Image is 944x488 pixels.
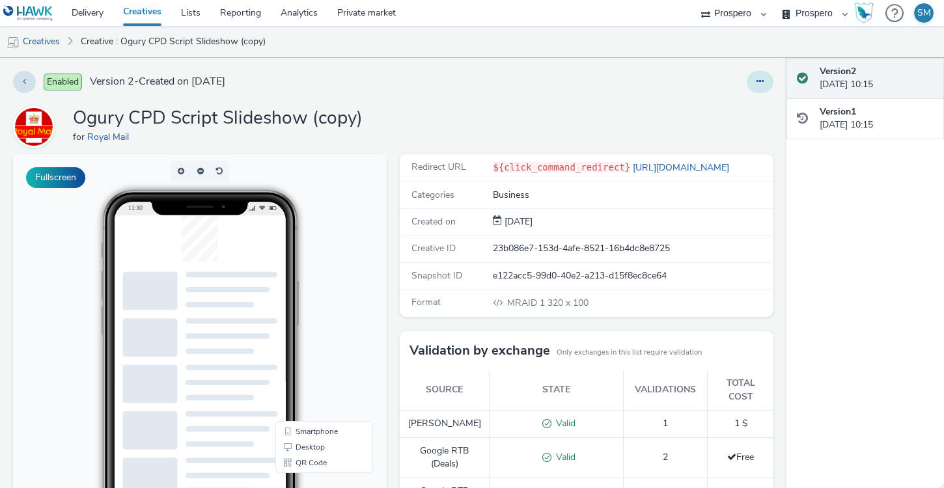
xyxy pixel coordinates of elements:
[630,161,734,174] a: [URL][DOMAIN_NAME]
[265,285,357,301] li: Desktop
[411,189,454,201] span: Categories
[73,131,87,143] span: for
[115,50,130,57] span: 11:30
[493,162,630,172] code: ${click_command_redirect}
[283,273,325,281] span: Smartphone
[820,105,856,118] strong: Version 1
[74,26,272,57] a: Creative : Ogury CPD Script Slideshow (copy)
[44,74,82,90] span: Enabled
[400,370,490,410] th: Source
[283,305,314,312] span: QR Code
[400,411,490,438] td: [PERSON_NAME]
[551,417,576,429] span: Valid
[663,417,668,429] span: 1
[283,289,312,297] span: Desktop
[820,65,934,92] div: [DATE] 10:15
[13,120,60,133] a: Royal Mail
[265,301,357,316] li: QR Code
[502,215,533,228] span: [DATE]
[411,242,456,254] span: Creative ID
[411,161,466,173] span: Redirect URL
[410,341,550,360] h3: Validation by exchange
[707,370,773,410] th: Total cost
[73,106,363,131] h1: Ogury CPD Script Slideshow (copy)
[820,65,856,77] strong: Version 2
[493,189,772,202] div: Business
[7,36,20,49] img: mobile
[411,269,462,282] span: Snapshot ID
[734,417,747,429] span: 1 $
[26,167,85,188] button: Fullscreen
[411,296,441,308] span: Format
[265,269,357,285] li: Smartphone
[854,3,874,23] img: Hawk Academy
[624,370,708,410] th: Validations
[502,215,533,228] div: Creation 31 July 2025, 10:15
[400,437,490,478] td: Google RTB (Deals)
[557,347,702,358] small: Only exchanges in this list require validation
[493,269,772,282] div: e122acc5-99d0-40e2-a213-d15f8ec8ce64
[506,297,589,309] span: 320 x 100
[493,242,772,255] div: 23b086e7-153d-4afe-8521-16b4dc8e8725
[490,370,624,410] th: State
[854,3,879,23] a: Hawk Academy
[820,105,934,132] div: [DATE] 10:15
[917,3,931,23] div: SM
[727,451,754,463] span: Free
[663,451,668,463] span: 2
[3,5,53,21] img: undefined Logo
[507,297,548,309] span: MRAID 1
[90,74,225,89] span: Version 2 - Created on [DATE]
[87,131,134,143] a: Royal Mail
[411,215,456,228] span: Created on
[15,108,53,146] img: Royal Mail
[551,451,576,463] span: Valid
